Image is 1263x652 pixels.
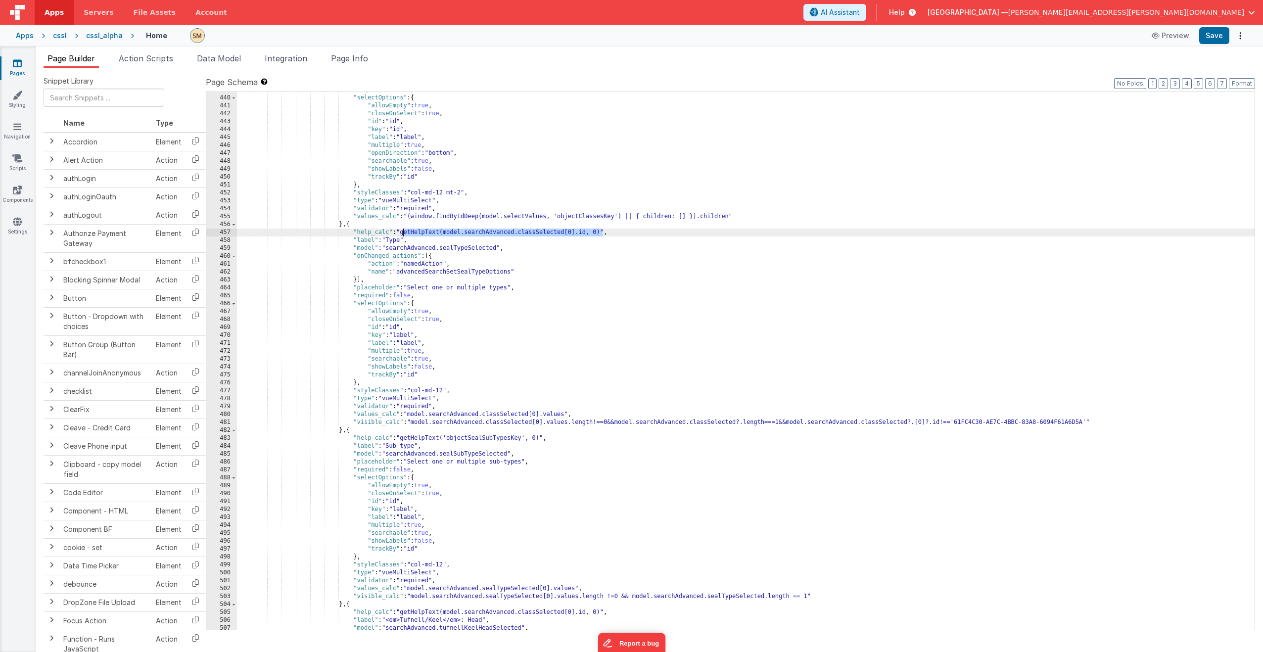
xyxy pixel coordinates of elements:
button: 6 [1205,78,1215,89]
span: Action Scripts [119,53,173,63]
span: Integration [265,53,307,63]
div: 451 [206,181,237,189]
input: Search Snippets ... [44,89,164,107]
span: Snippet Library [44,76,94,86]
div: 481 [206,419,237,426]
td: Cleave Phone input [59,437,152,455]
div: 470 [206,331,237,339]
span: Type [156,119,173,127]
div: cssl_alpha [86,31,123,41]
td: Action [152,151,186,169]
div: 459 [206,244,237,252]
div: 486 [206,458,237,466]
td: checklist [59,382,152,400]
td: Element [152,593,186,611]
div: 492 [206,506,237,513]
td: Blocking Spinner Modal [59,271,152,289]
div: 441 [206,102,237,110]
td: Action [152,187,186,206]
div: 503 [206,593,237,601]
td: Element [152,419,186,437]
span: Apps [45,7,64,17]
span: Servers [84,7,113,17]
td: channelJoinAnonymous [59,364,152,382]
div: 458 [206,236,237,244]
td: Action [152,455,186,483]
span: Name [63,119,85,127]
div: 469 [206,324,237,331]
div: 472 [206,347,237,355]
div: 483 [206,434,237,442]
div: 478 [206,395,237,403]
div: 463 [206,276,237,284]
div: cssl [53,31,67,41]
div: 475 [206,371,237,379]
span: Page Schema [206,76,258,88]
div: 485 [206,450,237,458]
div: 499 [206,561,237,569]
div: 449 [206,165,237,173]
button: Save [1199,27,1229,44]
button: No Folds [1114,78,1146,89]
button: 5 [1194,78,1203,89]
div: 461 [206,260,237,268]
span: [GEOGRAPHIC_DATA] — [928,7,1008,17]
td: Cleave - Credit Card [59,419,152,437]
div: 507 [206,624,237,632]
div: 454 [206,205,237,213]
div: 443 [206,118,237,126]
td: Element [152,400,186,419]
div: 504 [206,601,237,608]
td: Element [152,382,186,400]
div: 493 [206,513,237,521]
div: 442 [206,110,237,118]
div: 468 [206,316,237,324]
td: authLogout [59,206,152,224]
span: File Assets [134,7,176,17]
div: 498 [206,553,237,561]
button: [GEOGRAPHIC_DATA] — [PERSON_NAME][EMAIL_ADDRESS][PERSON_NAME][DOMAIN_NAME] [928,7,1255,17]
button: 1 [1148,78,1157,89]
span: [PERSON_NAME][EMAIL_ADDRESS][PERSON_NAME][DOMAIN_NAME] [1008,7,1244,17]
div: 484 [206,442,237,450]
span: Data Model [197,53,241,63]
td: Component - HTML [59,502,152,520]
div: 477 [206,387,237,395]
td: Element [152,133,186,151]
td: Element [152,437,186,455]
span: Page Info [331,53,368,63]
button: 3 [1170,78,1180,89]
td: Alert Action [59,151,152,169]
div: 448 [206,157,237,165]
td: debounce [59,575,152,593]
td: Element [152,335,186,364]
div: 500 [206,569,237,577]
button: Options [1233,29,1247,43]
div: 490 [206,490,237,498]
td: Element [152,520,186,538]
td: bfcheckbox1 [59,252,152,271]
td: DropZone File Upload [59,593,152,611]
td: Element [152,224,186,252]
div: 446 [206,141,237,149]
td: Element [152,557,186,575]
td: Action [152,364,186,382]
div: 501 [206,577,237,585]
td: Button [59,289,152,307]
div: 455 [206,213,237,221]
span: AI Assistant [821,7,860,17]
h4: Home [146,32,167,39]
div: 496 [206,537,237,545]
div: 456 [206,221,237,229]
button: Preview [1146,28,1195,44]
div: 467 [206,308,237,316]
td: authLogin [59,169,152,187]
div: 453 [206,197,237,205]
div: 465 [206,292,237,300]
div: 457 [206,229,237,236]
div: 452 [206,189,237,197]
td: Element [152,483,186,502]
div: 466 [206,300,237,308]
td: Date Time Picker [59,557,152,575]
div: 471 [206,339,237,347]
